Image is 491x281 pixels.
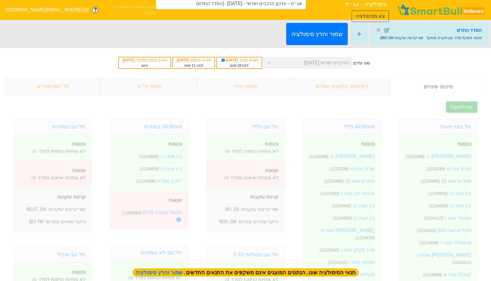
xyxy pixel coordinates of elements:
small: ( 1224955 ) [429,203,448,208]
a: אזורים אגח 16 [441,178,471,184]
div: שווי קרנות עוקבות : [20,203,86,213]
div: תאריך כניסה לתוקף : [122,57,168,63]
p: לא צפויות כניסות למדד זה [213,148,278,155]
small: ( 1223239 ) [330,166,349,171]
a: פנינסולה אגח ד [440,240,471,245]
strong: נכנסות [72,141,86,147]
small: ( 1224955 ) [140,166,159,171]
small: ( 1224948 ) [139,154,159,159]
a: ביג אגח כב [449,191,471,196]
a: אג'לן אגח א [350,166,375,171]
strong: יוצאות [72,168,86,173]
span: [DATE] [177,58,189,62]
span: שיטת משקל : מדד עם תקרת משקל [426,36,482,40]
small: ( 1224112 ) [424,216,444,221]
a: [PERSON_NAME] יט [330,154,375,159]
small: ( 1169564 ) [122,210,141,215]
small: ( 1223296 ) [309,154,329,159]
small: ( 1223411 ) [452,260,471,265]
small: ( 1224633 ) [356,235,375,240]
a: ספנסר אגח ז [348,260,375,265]
button: שמור והרץ סימולציה [286,23,348,45]
span: 18 [237,63,241,68]
a: תל גוב-צמודות 5-10 [233,252,278,258]
strong: נכנסות [265,141,278,147]
span: 11 [192,63,195,68]
span: היום [141,63,148,68]
span: ? [94,6,97,14]
small: ( 1223486 ) [421,179,440,184]
a: ממשל צמודה 0726 [143,210,182,215]
span: שווי קרנות עוקבות : ₪90.0M [380,36,423,40]
a: [PERSON_NAME] אגחטז [417,252,471,258]
strong: נכנסות [168,141,182,147]
a: תל גוב-לא צמודות [141,250,182,256]
span: [DATE] [123,58,135,62]
small: ( 1224948 ) [429,191,448,196]
a: ביג אגח כג [353,215,375,221]
button: צא מסימולציה [352,11,389,22]
div: סוג עדכון [353,60,370,66]
img: SmartBull [396,4,486,16]
strong: קרנות עוקבות [250,194,278,199]
a: ספנסר אגח ז [445,215,471,221]
div: היקף שינויים צפויים : [20,215,86,225]
div: ניתוח ני״ע [101,78,197,95]
small: ( 1224112 ) [328,260,347,265]
div: לפני ימים [220,63,259,68]
span: ₪1.1B [225,207,239,212]
span: לפי נתוני סוף יום מתאריך [DATE] [102,4,156,16]
a: פועלים אגח 102 [438,228,471,233]
a: תל בונד-מאגר [439,124,471,130]
strong: יוצאות [169,198,182,203]
a: מרב פקדון אגח ג [340,247,375,252]
a: ביג אגח כב [353,203,375,208]
span: ₪3.7M [29,219,44,224]
strong: נכנסות [168,268,182,273]
a: אזורים אגח 16 [345,178,375,184]
div: שווי קרנות עוקבות : [213,203,278,213]
a: [PERSON_NAME] יט [426,154,471,159]
div: היקף שינויים צפויים : [213,215,278,225]
a: All-Bond כללי [343,124,375,130]
a: [PERSON_NAME] אגח א [321,228,375,233]
small: ( 1224955 ) [333,216,352,221]
div: תאריך קובע : [220,57,259,63]
p: לא צפויות יציאות ממדד זה [20,174,86,181]
div: כל הפרמטרים [5,78,101,95]
span: תנאי הסימולציה שונו. הנתונים המוצגים אינם משקפים את התנאים החדשים. [132,268,359,276]
small: ( 1223296 ) [406,154,425,159]
div: ניתוח מדד [197,78,294,95]
small: ( 1223239 ) [426,166,445,171]
a: איביאי פק אגח ג [341,191,375,196]
a: תל גוב-שקלי [57,252,86,258]
div: לפני ימים [176,63,211,68]
a: ביג אגח כב [160,154,182,159]
small: ( 1223452 ) [417,228,436,233]
span: ₪107.2M [26,207,46,212]
span: שמור והרץ סימולציה [135,270,184,276]
strong: יוצאות [265,168,278,173]
div: ביקושים והיצעים צפויים [294,78,390,95]
strong: נכנסות [361,141,375,147]
a: תל גוב-צמודות [53,124,86,130]
small: ( 1223999 ) [419,240,438,245]
a: All-Bond צמודות [144,124,182,130]
a: ביג אגח כג [450,203,471,208]
p: לא צפויות יציאות ממדד זה [213,174,278,181]
div: סיכום שינויים [390,78,486,95]
small: ( 1223692 ) [320,191,340,196]
a: תל גוב-כללי [252,124,278,130]
small: ( 1224948 ) [332,203,351,208]
span: ₪30.3M [219,219,236,224]
strong: קרנות עוקבות [57,194,86,199]
strong: נכנסות [458,141,471,147]
a: ריט 1 אגח ח [157,178,182,184]
div: תאריך פרסום : [176,57,211,63]
span: [DATE] [220,58,239,62]
small: ( 1223940 ) [320,248,339,252]
strong: המדד החדש [457,28,482,33]
p: לא צפויות כניסות למדד זה [20,148,86,155]
button: יצא לאקסל [446,101,477,113]
a: אג'לן אגח א [447,166,471,171]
